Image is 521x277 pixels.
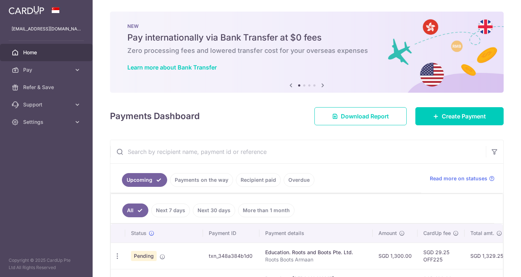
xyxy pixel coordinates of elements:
[127,46,486,55] h6: Zero processing fees and lowered transfer cost for your overseas expenses
[314,107,407,125] a: Download Report
[122,203,148,217] a: All
[127,32,486,43] h5: Pay internationally via Bank Transfer at $0 fees
[238,203,295,217] a: More than 1 month
[465,243,509,269] td: SGD 1,329.25
[122,173,167,187] a: Upcoming
[23,84,71,91] span: Refer & Save
[110,140,486,163] input: Search by recipient name, payment id or reference
[127,23,486,29] p: NEW
[127,64,217,71] a: Learn more about Bank Transfer
[9,6,44,14] img: CardUp
[418,243,465,269] td: SGD 29.25 OFF225
[442,112,486,121] span: Create Payment
[265,256,367,263] p: Roots Boots Armaan
[12,25,81,33] p: [EMAIL_ADDRESS][DOMAIN_NAME]
[284,173,314,187] a: Overdue
[430,175,487,182] span: Read more on statuses
[131,230,147,237] span: Status
[23,49,71,56] span: Home
[193,203,235,217] a: Next 30 days
[203,224,259,243] th: Payment ID
[373,243,418,269] td: SGD 1,300.00
[110,110,200,123] h4: Payments Dashboard
[23,101,71,108] span: Support
[430,175,495,182] a: Read more on statuses
[265,249,367,256] div: Education. Roots and Boots Pte. Ltd.
[236,173,281,187] a: Recipient paid
[341,112,389,121] span: Download Report
[23,118,71,126] span: Settings
[110,12,504,93] img: Bank transfer banner
[470,230,494,237] span: Total amt.
[259,224,373,243] th: Payment details
[151,203,190,217] a: Next 7 days
[378,230,397,237] span: Amount
[415,107,504,125] a: Create Payment
[23,66,71,74] span: Pay
[423,230,451,237] span: CardUp fee
[131,251,157,261] span: Pending
[203,243,259,269] td: txn_348a384b1d0
[170,173,233,187] a: Payments on the way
